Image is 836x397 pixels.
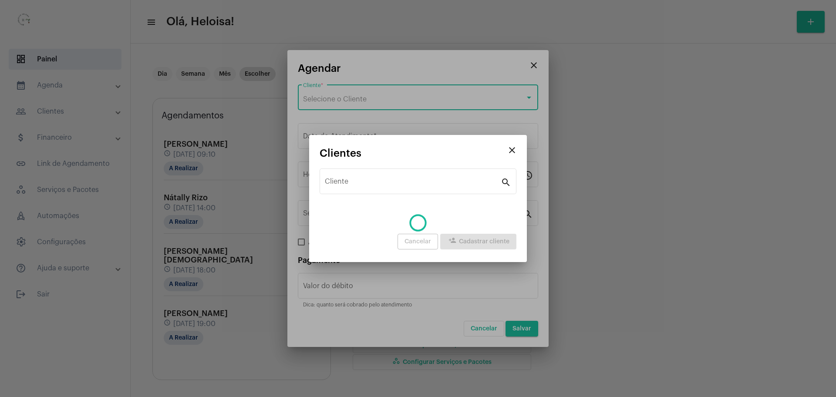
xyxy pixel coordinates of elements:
span: Cancelar [405,239,431,245]
span: Cadastrar cliente [447,239,509,245]
button: Cadastrar cliente [440,234,516,249]
button: Cancelar [398,234,438,249]
input: Pesquisar cliente [325,179,501,187]
mat-icon: person_add [447,236,458,247]
span: Clientes [320,148,361,159]
mat-icon: close [507,145,517,155]
mat-icon: search [501,177,511,187]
